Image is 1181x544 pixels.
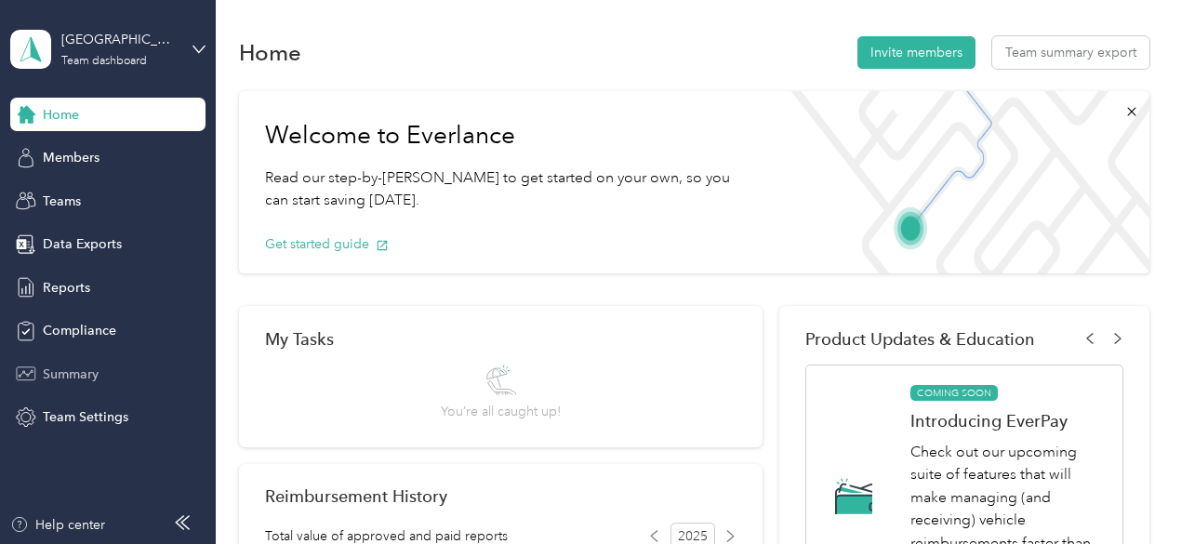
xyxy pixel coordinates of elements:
div: My Tasks [265,329,737,349]
span: Teams [43,192,81,211]
button: Help center [10,515,105,535]
span: Data Exports [43,234,122,254]
iframe: Everlance-gr Chat Button Frame [1077,440,1181,544]
h2: Reimbursement History [265,486,447,506]
span: You’re all caught up! [441,402,561,421]
h1: Introducing EverPay [910,411,1103,431]
span: Team Settings [43,407,128,427]
span: Compliance [43,321,116,340]
span: Summary [43,365,99,384]
h1: Home [239,43,301,62]
span: Reports [43,278,90,298]
div: Team dashboard [61,56,147,67]
span: COMING SOON [910,385,998,402]
img: Welcome to everlance [776,91,1148,273]
span: Home [43,105,79,125]
h1: Welcome to Everlance [265,121,750,151]
button: Get started guide [265,234,389,254]
div: [GEOGRAPHIC_DATA][PERSON_NAME] [61,30,178,49]
button: Team summary export [992,36,1149,69]
span: Product Updates & Education [805,329,1035,349]
button: Invite members [857,36,975,69]
span: Members [43,148,100,167]
p: Read our step-by-[PERSON_NAME] to get started on your own, so you can start saving [DATE]. [265,166,750,212]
